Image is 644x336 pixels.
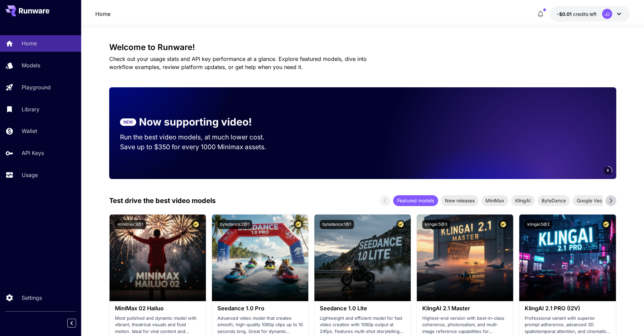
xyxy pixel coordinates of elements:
[22,171,38,179] p: Usage
[120,142,278,152] p: Save up to $350 for every 1000 Minimax assets.
[525,220,552,229] button: klingai:5@2
[123,119,133,125] p: NEW
[607,168,609,173] span: 5
[217,315,303,335] p: Advanced video model that creates smooth, high-quality 1080p clips up to 10 seconds long. Great f...
[511,195,535,206] div: KlingAI
[519,215,616,301] img: alt
[557,10,597,18] div: -$0.01467
[481,195,508,206] div: MiniMax
[538,197,570,204] span: ByteDance
[393,195,438,206] div: Featured models
[109,55,367,70] span: Check out your usage stats and API key performance at a glance. Explore featured models, dive int...
[109,43,616,52] h3: Welcome to Runware!
[115,305,200,312] h3: MiniMax 02 Hailuo
[422,305,508,312] h3: KlingAI 2.1 Master
[22,105,40,113] p: Library
[95,10,111,18] nav: breadcrumb
[217,220,252,229] button: bytedance:2@1
[22,39,37,47] p: Home
[294,220,303,229] button: Certified Model – Vetted for best performance and includes a commercial license.
[573,197,606,204] span: Google Veo
[422,315,508,335] p: Highest-end version with best-in-class coherence, photorealism, and multi-image reference capabil...
[22,294,42,302] p: Settings
[601,220,611,229] button: Certified Model – Vetted for best performance and includes a commercial license.
[22,83,51,91] p: Playground
[320,305,405,312] h3: Seedance 1.0 Lite
[573,195,606,206] div: Google Veo
[72,317,81,329] div: Collapse sidebar
[191,220,200,229] button: Certified Model – Vetted for best performance and includes a commercial license.
[511,197,535,204] span: KlingAI
[602,9,612,19] div: JJ
[573,11,597,17] span: credits left
[22,149,44,157] p: API Keys
[22,61,40,69] p: Models
[314,215,411,301] img: alt
[67,319,76,328] button: Collapse sidebar
[499,220,508,229] button: Certified Model – Vetted for best performance and includes a commercial license.
[422,220,450,229] button: klingai:5@3
[481,197,508,204] span: MiniMax
[217,305,303,312] h3: Seedance 1.0 Pro
[393,197,438,204] span: Featured models
[212,215,308,301] img: alt
[115,315,200,335] p: Most polished and dynamic model with vibrant, theatrical visuals and fluid motion. Ideal for vira...
[139,114,252,130] p: Now supporting video!
[417,215,513,301] img: alt
[525,315,610,335] p: Professional variant with superior prompt adherence, advanced 3D spatiotemporal attention, and ci...
[109,196,216,206] p: Test drive the best video models
[115,220,146,229] button: minimax:3@1
[320,315,405,335] p: Lightweight and efficient model for fast video creation with 1080p output at 24fps. Features mult...
[525,305,610,312] h3: KlingAI 2.1 PRO (I2V)
[538,195,570,206] div: ByteDance
[120,132,278,142] p: Run the best video models, at much lower cost.
[95,10,111,18] a: Home
[110,215,206,301] img: alt
[441,195,479,206] div: New releases
[557,11,573,17] span: -$0.01
[396,220,405,229] button: Certified Model – Vetted for best performance and includes a commercial license.
[441,197,479,204] span: New releases
[550,6,630,22] button: -$0.01467JJ
[320,220,354,229] button: bytedance:1@1
[22,127,37,135] p: Wallet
